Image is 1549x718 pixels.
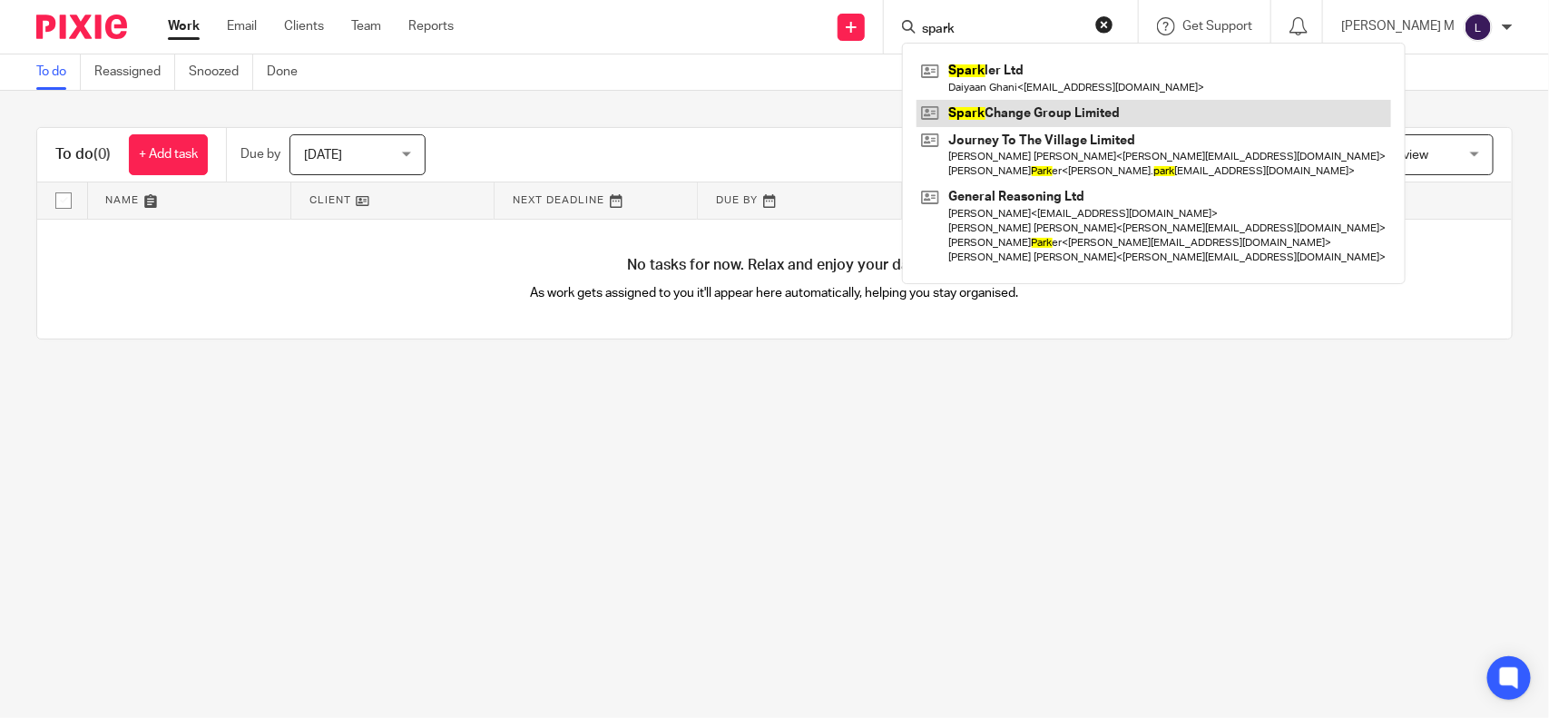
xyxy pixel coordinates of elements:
a: Email [227,17,257,35]
a: Team [351,17,381,35]
a: + Add task [129,134,208,175]
img: Pixie [36,15,127,39]
img: svg%3E [1464,13,1493,42]
p: As work gets assigned to you it'll appear here automatically, helping you stay organised. [406,284,1143,302]
p: [PERSON_NAME] M [1341,17,1455,35]
a: Reports [408,17,454,35]
p: Due by [240,145,280,163]
a: Reassigned [94,54,175,90]
a: Snoozed [189,54,253,90]
h4: No tasks for now. Relax and enjoy your day! [37,256,1512,275]
button: Clear [1095,15,1113,34]
input: Search [920,22,1083,38]
a: Clients [284,17,324,35]
span: [DATE] [304,149,342,162]
h1: To do [55,145,111,164]
a: Done [267,54,311,90]
a: Work [168,17,200,35]
a: To do [36,54,81,90]
span: (0) [93,147,111,162]
span: Get Support [1182,20,1252,33]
